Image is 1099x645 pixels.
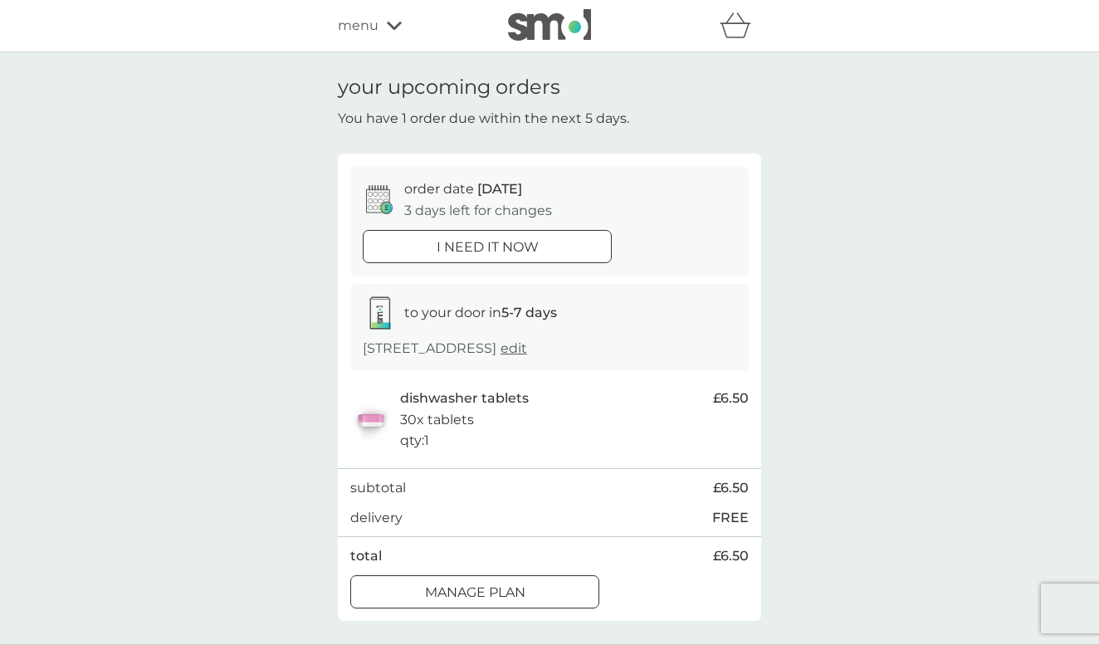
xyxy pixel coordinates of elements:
span: £6.50 [713,477,749,499]
p: 30x tablets [400,409,474,431]
button: i need it now [363,230,612,263]
span: menu [338,15,379,37]
img: smol [508,9,591,41]
span: £6.50 [713,388,749,409]
p: i need it now [437,237,539,258]
span: [DATE] [477,181,522,197]
span: to your door in [404,305,557,320]
p: [STREET_ADDRESS] [363,338,527,359]
span: £6.50 [713,545,749,567]
p: dishwasher tablets [400,388,529,409]
p: FREE [712,507,749,529]
p: total [350,545,382,567]
div: basket [720,9,761,42]
p: You have 1 order due within the next 5 days. [338,108,629,129]
button: Manage plan [350,575,599,608]
p: delivery [350,507,403,529]
a: edit [501,340,527,356]
p: Manage plan [425,582,525,603]
p: qty : 1 [400,430,429,452]
h1: your upcoming orders [338,76,560,100]
p: subtotal [350,477,406,499]
p: order date [404,178,522,200]
strong: 5-7 days [501,305,557,320]
p: 3 days left for changes [404,200,552,222]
